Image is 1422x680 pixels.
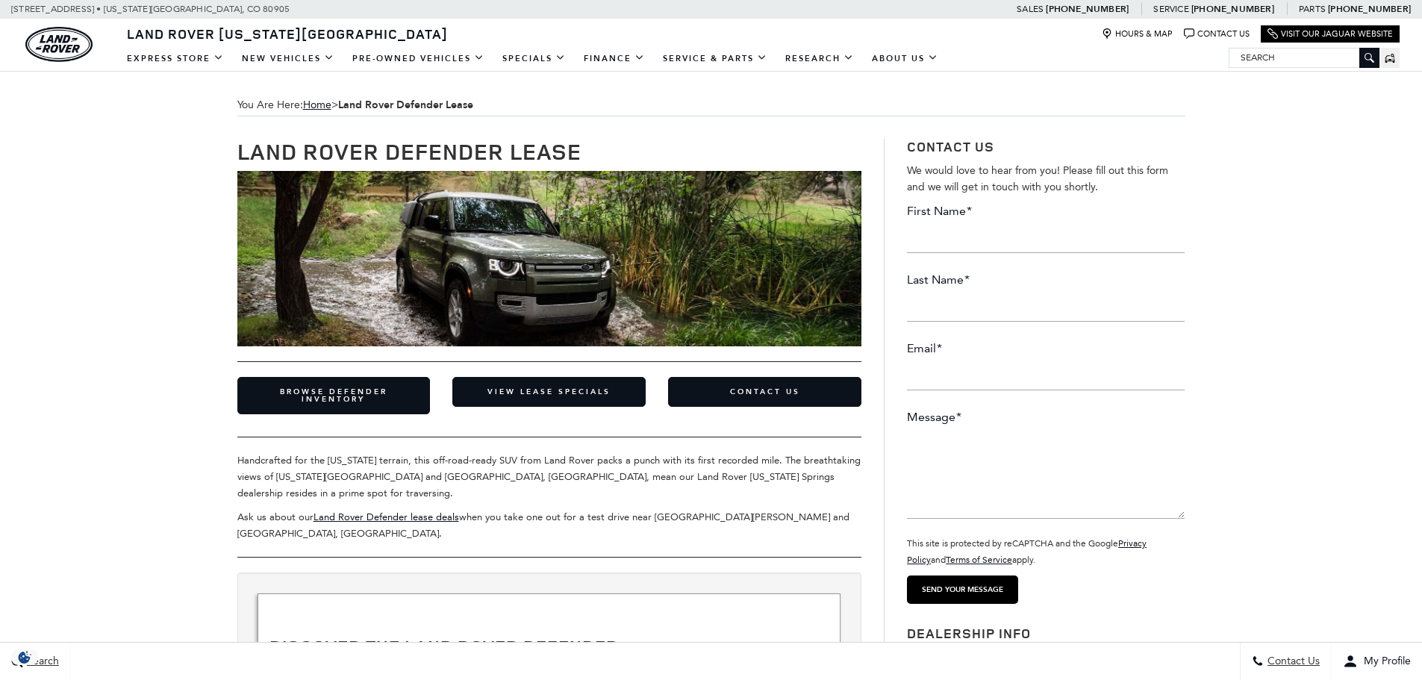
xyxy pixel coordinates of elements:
[303,99,473,111] span: >
[907,538,1147,565] small: This site is protected by reCAPTCHA and the Google and apply.
[237,94,1185,116] span: You Are Here:
[907,409,961,425] label: Message
[1184,28,1250,40] a: Contact Us
[493,46,575,72] a: Specials
[7,649,42,665] section: Click to Open Cookie Consent Modal
[338,98,473,112] strong: Land Rover Defender Lease
[237,452,862,502] p: Handcrafted for the [US_STATE] terrain, this off-road-ready SUV from Land Rover packs a punch wit...
[127,25,448,43] span: Land Rover [US_STATE][GEOGRAPHIC_DATA]
[907,139,1185,155] h3: Contact Us
[1264,655,1320,668] span: Contact Us
[269,605,829,622] p: ​
[1102,28,1173,40] a: Hours & Map
[118,46,947,72] nav: Main Navigation
[314,511,459,523] a: Land Rover Defender lease deals
[1332,643,1422,680] button: Open user profile menu
[575,46,654,72] a: Finance
[237,139,862,163] h1: Land Rover Defender Lease
[907,340,942,357] label: Email
[1191,3,1274,15] a: [PHONE_NUMBER]
[25,27,93,62] img: Land Rover
[343,46,493,72] a: Pre-Owned Vehicles
[269,634,619,658] strong: Discover the Land Rover Defender
[118,25,457,43] a: Land Rover [US_STATE][GEOGRAPHIC_DATA]
[907,272,970,288] label: Last Name
[11,4,290,14] a: [STREET_ADDRESS] • [US_STATE][GEOGRAPHIC_DATA], CO 80905
[1358,655,1411,668] span: My Profile
[863,46,947,72] a: About Us
[1153,4,1188,14] span: Service
[1299,4,1326,14] span: Parts
[907,575,1018,604] input: Send your message
[1046,3,1129,15] a: [PHONE_NUMBER]
[452,377,646,407] a: View Lease Specials
[1229,49,1379,66] input: Search
[233,46,343,72] a: New Vehicles
[1017,4,1044,14] span: Sales
[25,27,93,62] a: land-rover
[1328,3,1411,15] a: [PHONE_NUMBER]
[7,649,42,665] img: Opt-Out Icon
[907,164,1168,193] span: We would love to hear from you! Please fill out this form and we will get in touch with you shortly.
[776,46,863,72] a: Research
[237,509,862,542] p: Ask us about our when you take one out for a test drive near [GEOGRAPHIC_DATA][PERSON_NAME] and [...
[946,555,1012,565] a: Terms of Service
[303,99,331,111] a: Home
[118,46,233,72] a: EXPRESS STORE
[237,377,431,414] a: Browse Defender Inventory
[1267,28,1393,40] a: Visit Our Jaguar Website
[237,94,1185,116] div: Breadcrumbs
[907,203,972,219] label: First Name
[668,377,861,407] a: Contact Us
[907,626,1185,641] h3: Dealership Info
[654,46,776,72] a: Service & Parts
